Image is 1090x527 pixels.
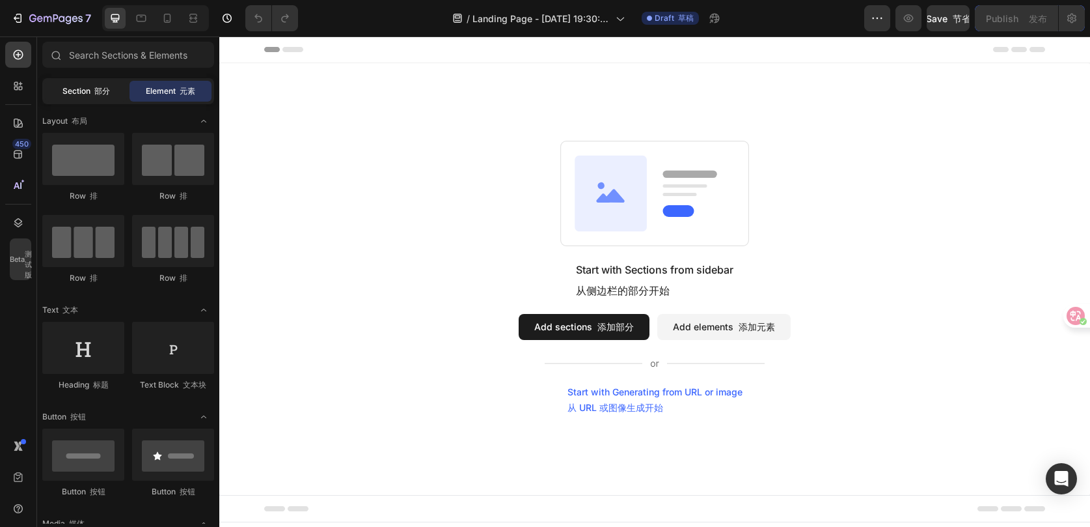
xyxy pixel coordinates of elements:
[42,486,124,498] div: Button
[299,278,430,304] button: Add sections 添加部分
[975,5,1058,31] button: Publish 发布
[655,12,694,24] span: Draft
[62,85,110,97] span: Section
[42,115,87,127] span: Layout
[245,5,298,31] div: Undo/Redo
[42,411,86,423] span: Button
[42,42,214,68] input: Search Sections & Elements
[12,139,31,149] div: 450
[193,111,214,132] span: Toggle open
[42,272,124,284] div: Row
[180,191,187,201] font: 排
[348,350,523,382] div: Start with Generating from URL or image
[132,486,214,498] div: Button
[180,487,195,496] font: 按钮
[193,406,214,427] span: Toggle open
[72,116,87,126] font: 布局
[219,36,1090,527] iframe: Design area
[986,12,1047,25] div: Publish
[438,278,571,304] button: Add elements 添加元素
[1046,463,1077,494] div: Open Intercom Messenger
[348,365,444,377] font: 从 URL 或图像生成开始
[62,305,78,315] font: 文本
[927,5,970,31] button: Save 节省
[94,86,110,96] font: 部分
[93,380,109,390] font: 标题
[180,86,195,96] font: 元素
[132,190,214,202] div: Row
[42,190,124,202] div: Row
[1029,13,1047,24] font: 发布
[357,225,514,267] div: Start with Sections from sidebar
[183,380,206,390] font: 文本块
[472,12,610,25] span: Landing Page - [DATE] 19:30:57
[146,85,195,97] span: Element
[5,5,97,31] button: 7
[953,13,971,24] font: 节省
[90,487,105,496] font: 按钮
[678,13,694,23] font: 草稿
[85,10,91,26] p: 7
[132,272,214,284] div: Row
[42,379,124,391] div: Heading
[357,248,450,261] font: 从侧边栏的部分开始
[180,273,187,283] font: 排
[90,273,98,283] font: 排
[378,285,415,296] font: 添加部分
[926,13,971,24] span: Save
[25,249,32,279] font: 测试版
[42,304,78,316] span: Text
[193,300,214,320] span: Toggle open
[70,412,86,421] font: 按钮
[467,12,470,25] span: /
[132,379,214,391] div: Text Block
[90,191,98,201] font: 排
[519,285,556,296] font: 添加元素
[10,238,31,280] div: Beta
